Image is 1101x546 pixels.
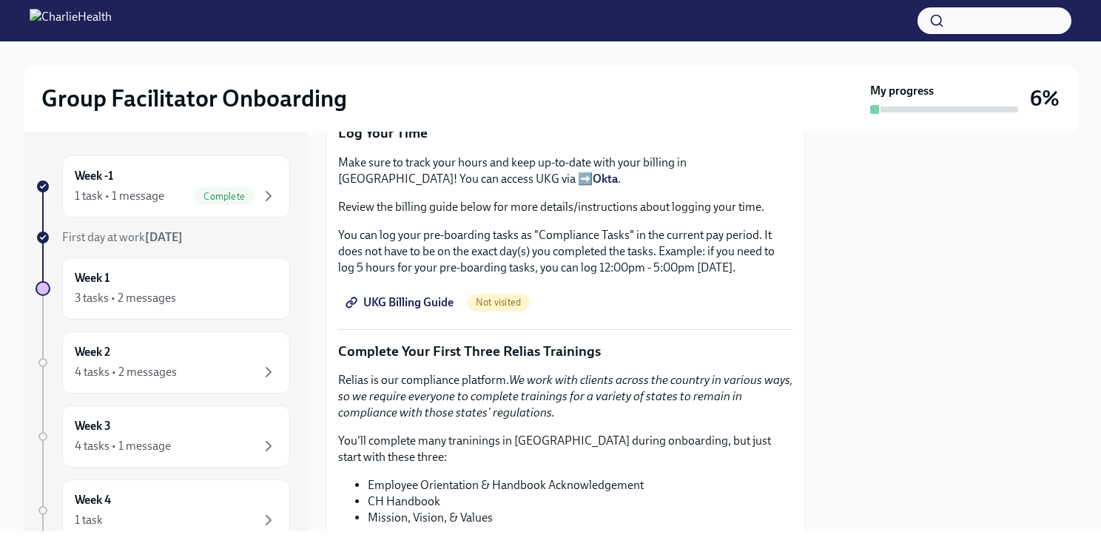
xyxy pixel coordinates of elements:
h6: Week -1 [75,168,113,184]
img: CharlieHealth [30,9,112,33]
div: 4 tasks • 1 message [75,438,171,454]
h2: Group Facilitator Onboarding [41,84,347,113]
p: You can log your pre-boarding tasks as "Compliance Tasks" in the current pay period. It does not ... [338,227,792,276]
h6: Week 2 [75,344,110,360]
div: 1 task [75,512,103,528]
p: You'll complete many traninings in [GEOGRAPHIC_DATA] during onboarding, but just start with these... [338,433,792,465]
a: Week -11 task • 1 messageComplete [36,155,290,218]
p: Complete Your First Three Relias Trainings [338,342,792,361]
div: 3 tasks • 2 messages [75,290,176,306]
em: We work with clients across the country in various ways, so we require everyone to complete train... [338,373,792,419]
h3: 6% [1030,85,1060,112]
a: Week 13 tasks • 2 messages [36,257,290,320]
li: Mission, Vision, & Values [368,510,792,526]
p: Log Your Time [338,124,792,143]
h6: Week 1 [75,270,110,286]
p: Review the billing guide below for more details/instructions about logging your time. [338,199,792,215]
a: Week 34 tasks • 1 message [36,405,290,468]
a: Week 41 task [36,479,290,542]
a: First day at work[DATE] [36,229,290,246]
span: Not visited [467,297,530,308]
span: First day at work [62,230,183,244]
div: 1 task • 1 message [75,188,164,204]
strong: My progress [870,83,934,99]
li: Employee Orientation & Handbook Acknowledgement [368,477,792,493]
a: Week 24 tasks • 2 messages [36,331,290,394]
p: Make sure to track your hours and keep up-to-date with your billing in [GEOGRAPHIC_DATA]! You can... [338,155,792,187]
a: UKG Billing Guide [338,288,464,317]
h6: Week 4 [75,492,111,508]
p: Relias is our compliance platform. [338,372,792,421]
span: Complete [195,191,254,202]
div: 4 tasks • 2 messages [75,364,177,380]
li: CH Handbook [368,493,792,510]
span: UKG Billing Guide [349,295,454,310]
a: Okta [593,172,618,186]
strong: [DATE] [145,230,183,244]
h6: Week 3 [75,418,111,434]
